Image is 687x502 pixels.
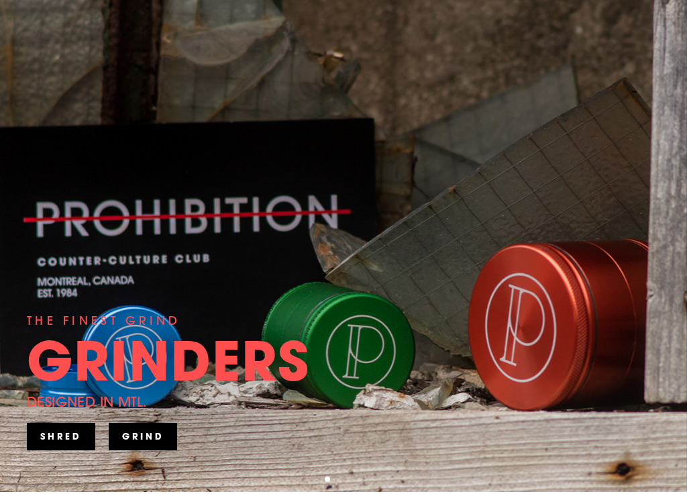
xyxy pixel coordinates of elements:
[27,334,310,387] div: GRINDERS
[27,423,95,450] a: SHRED
[348,477,354,484] button: 3
[337,477,343,484] button: 2
[27,311,180,330] div: THE FINEST GRIND
[358,477,365,484] button: 4
[325,476,331,483] button: 1
[27,391,147,413] div: DESIGNED IN MTL.
[109,423,178,450] a: GRIND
